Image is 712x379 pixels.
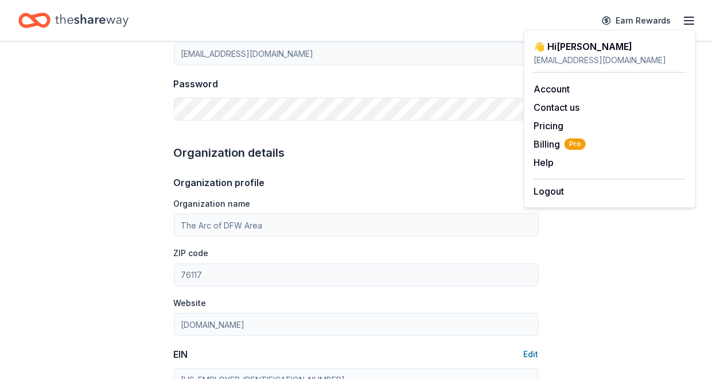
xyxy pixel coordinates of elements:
[565,138,586,150] span: Pro
[174,347,188,361] div: EIN
[534,100,579,114] button: Contact us
[524,347,539,361] button: Edit
[534,137,586,151] button: BillingPro
[534,40,686,53] div: 👋 Hi [PERSON_NAME]
[534,137,586,151] span: Billing
[174,247,209,259] label: ZIP code
[595,10,678,31] a: Earn Rewards
[18,7,129,34] a: Home
[174,144,539,162] div: Organization details
[534,83,570,95] a: Account
[534,53,686,67] div: [EMAIL_ADDRESS][DOMAIN_NAME]
[534,156,554,169] button: Help
[174,176,265,189] div: Organization profile
[174,77,219,91] div: Password
[534,184,564,198] button: Logout
[174,264,539,287] input: 12345 (U.S. only)
[174,297,207,309] label: Website
[534,120,563,132] a: Pricing
[174,198,251,210] label: Organization name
